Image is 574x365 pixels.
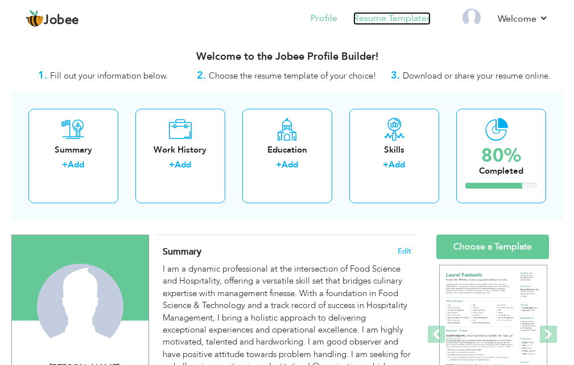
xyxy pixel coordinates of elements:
a: Welcome [498,12,548,26]
a: Choose a Template [436,235,549,259]
span: Download or share your resume online. [403,70,551,81]
label: + [276,159,282,171]
img: SONIA SHABBIR [37,264,123,350]
div: Completed [479,165,523,177]
a: Add [175,159,191,170]
label: + [62,159,68,171]
a: Add [389,159,405,170]
label: + [169,159,175,171]
h3: Welcome to the Jobee Profile Builder! [11,51,563,63]
img: Profile Img [462,9,481,27]
strong: 2. [197,68,206,83]
span: Edit [398,247,411,255]
div: Work History [144,144,216,156]
div: Skills [358,144,430,156]
a: Add [68,159,84,170]
div: Summary [38,144,109,156]
strong: 1. [38,68,47,83]
strong: 3. [391,68,400,83]
div: Education [251,144,323,156]
span: Jobee [44,14,79,27]
a: Profile [311,12,337,25]
span: Summary [163,245,201,258]
a: Add [282,159,298,170]
a: Jobee [26,10,79,28]
img: jobee.io [26,10,44,28]
div: 80% [479,146,523,165]
h4: Adding a summary is a quick and easy way to highlight your experience and interests. [163,246,411,257]
label: + [383,159,389,171]
span: Fill out your information below. [50,70,168,81]
a: Resume Templates [353,12,431,25]
span: Choose the resume template of your choice! [209,70,377,81]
